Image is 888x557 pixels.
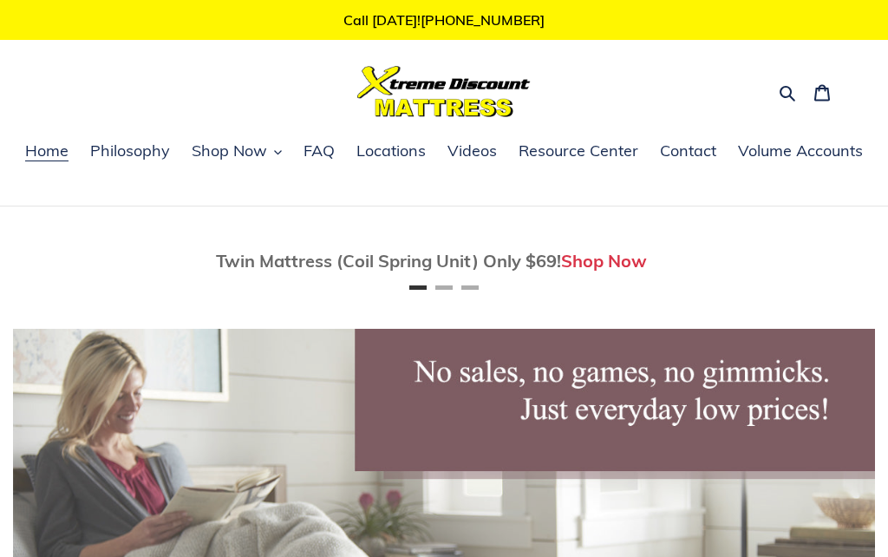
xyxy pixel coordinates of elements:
button: Page 3 [461,285,479,290]
span: Twin Mattress (Coil Spring Unit) Only $69! [216,250,561,272]
a: Locations [348,139,434,165]
button: Shop Now [183,139,291,165]
span: Volume Accounts [738,141,863,161]
span: Resource Center [519,141,638,161]
button: Page 2 [435,285,453,290]
img: Xtreme Discount Mattress [357,66,531,117]
a: Contact [651,139,725,165]
span: Videos [447,141,497,161]
span: Shop Now [192,141,267,161]
a: Shop Now [561,250,647,272]
a: Home [16,139,77,165]
span: Philosophy [90,141,170,161]
a: Philosophy [82,139,179,165]
button: Page 1 [409,285,427,290]
span: Contact [660,141,716,161]
span: FAQ [304,141,335,161]
a: Resource Center [510,139,647,165]
a: Volume Accounts [729,139,872,165]
span: Home [25,141,69,161]
a: [PHONE_NUMBER] [421,11,545,29]
span: Locations [356,141,426,161]
a: FAQ [295,139,343,165]
a: Videos [439,139,506,165]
